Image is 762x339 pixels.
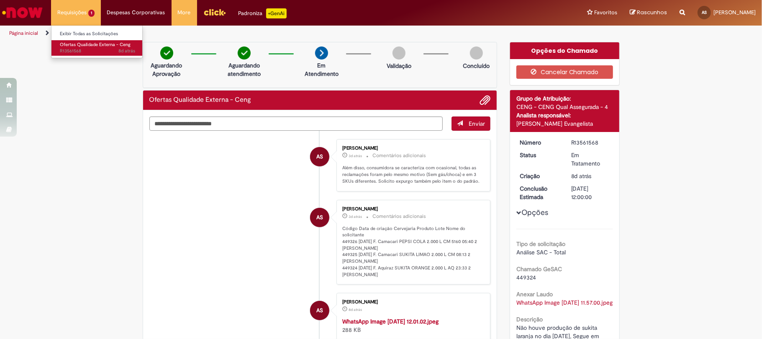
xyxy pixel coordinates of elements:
a: WhatsApp Image [DATE] 12.01.02.jpeg [342,318,439,325]
button: Enviar [452,116,490,131]
span: R13561568 [60,48,135,54]
p: Além disso, consumidora se caracteriza com ocasional, todas as reclamações foram pelo mesmo motiv... [342,165,482,184]
dt: Status [513,151,565,159]
p: Concluído [463,62,490,70]
p: Em Atendimento [301,61,342,78]
ul: Trilhas de página [6,26,502,41]
time: 24/09/2025 08:49:36 [571,172,592,180]
div: [PERSON_NAME] Evangelista [516,119,613,128]
dt: Criação [513,172,565,180]
span: Enviar [469,120,485,127]
div: Opções do Chamado [510,42,619,59]
span: AS [316,300,323,321]
span: Análise SAC - Total [516,248,566,256]
span: Requisições [57,8,87,17]
div: 24/09/2025 08:49:36 [571,172,610,180]
b: Chamado GeSAC [516,265,562,273]
img: ServiceNow [1,4,44,21]
a: Aberto R13561568 : Ofertas Qualidade Externa - Ceng [51,40,144,56]
div: Padroniza [239,8,287,18]
button: Adicionar anexos [480,95,490,106]
b: Anexar Laudo [516,290,553,298]
dt: Número [513,138,565,147]
div: [PERSON_NAME] [342,300,482,305]
small: Comentários adicionais [372,152,426,159]
p: +GenAi [266,8,287,18]
img: img-circle-grey.png [470,47,483,60]
p: Aguardando atendimento [224,61,264,78]
div: Em Tratamento [571,151,610,168]
b: Tipo de solicitação [516,240,565,248]
time: 29/09/2025 08:55:47 [349,214,362,219]
h2: Ofertas Qualidade Externa - Ceng Histórico de tíquete [149,96,251,104]
img: click_logo_yellow_360x200.png [203,6,226,18]
dt: Conclusão Estimada [513,184,565,201]
span: 3d atrás [349,214,362,219]
div: Grupo de Atribuição: [516,94,613,103]
div: [PERSON_NAME] [342,146,482,151]
div: CENG - CENG Qual Assegurada - 4 [516,103,613,111]
div: [DATE] 12:00:00 [571,184,610,201]
span: [PERSON_NAME] [713,9,756,16]
span: 8d atrás [118,48,135,54]
span: Favoritos [594,8,617,17]
div: [PERSON_NAME] [342,207,482,212]
time: 24/09/2025 08:37:55 [349,307,362,312]
span: AS [316,147,323,167]
p: Código Data de criação Cervejaria Produto Lote Nome do solicitante 449326 [DATE] F. Camacari PEPS... [342,225,482,278]
span: 3d atrás [349,153,362,158]
span: AS [316,207,323,228]
span: AS [702,10,707,15]
div: Antonio Silva [310,301,329,320]
span: 1 [88,10,95,17]
p: Aguardando Aprovação [146,61,187,78]
b: Descrição [516,316,543,323]
ul: Requisições [51,25,143,58]
div: R13561568 [571,138,610,147]
a: Página inicial [9,30,38,36]
a: Exibir Todas as Solicitações [51,29,144,39]
img: check-circle-green.png [238,47,251,60]
button: Cancelar Chamado [516,65,613,79]
textarea: Digite sua mensagem aqui... [149,116,443,131]
div: Antonio Silva [310,147,329,166]
span: 449324 [516,274,536,281]
img: check-circle-green.png [160,47,173,60]
div: Analista responsável: [516,111,613,119]
a: Download de WhatsApp Image 2025-09-23 at 11.57.00.jpeg [516,299,613,306]
span: Ofertas Qualidade Externa - Ceng [60,41,131,48]
p: Validação [387,62,411,70]
img: arrow-next.png [315,47,328,60]
span: Rascunhos [637,8,667,16]
time: 29/09/2025 08:57:46 [349,153,362,158]
span: 8d atrás [349,307,362,312]
div: Antonio Silva [310,208,329,227]
span: 8d atrás [571,172,592,180]
span: More [178,8,191,17]
a: Rascunhos [630,9,667,17]
span: Despesas Corporativas [107,8,165,17]
img: img-circle-grey.png [393,47,405,60]
small: Comentários adicionais [372,213,426,220]
time: 24/09/2025 08:49:37 [118,48,135,54]
div: 288 KB [342,317,482,334]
